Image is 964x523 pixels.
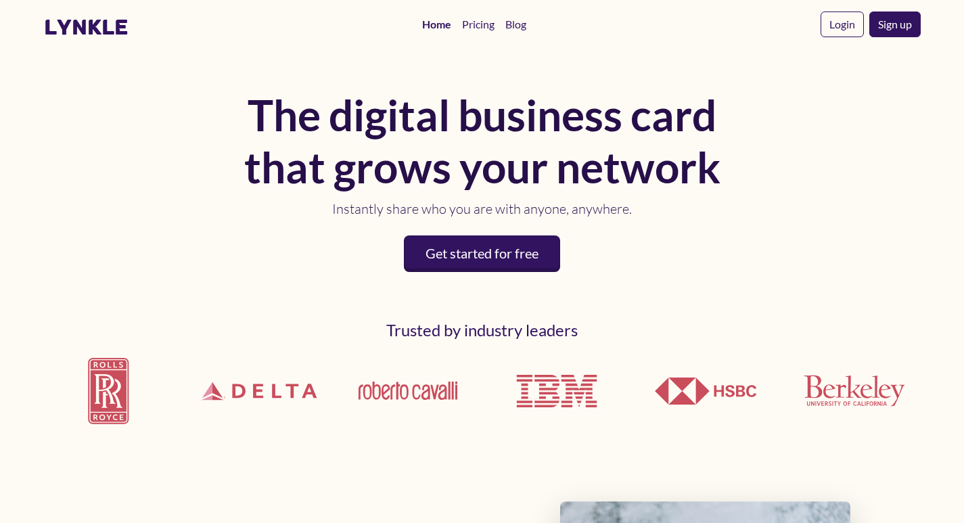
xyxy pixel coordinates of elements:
h2: Trusted by industry leaders [44,321,921,340]
a: Get started for free [404,235,560,272]
img: Delta Airlines [193,344,325,438]
a: lynkle [44,14,129,40]
a: Home [417,11,457,38]
img: Roberto Cavalli [357,380,459,401]
img: UCLA Berkeley [804,375,905,407]
a: Login [821,12,864,37]
img: IBM [506,340,607,442]
p: Instantly share who you are with anyone, anywhere. [239,199,726,219]
img: Rolls Royce [44,346,177,435]
a: Sign up [869,12,921,37]
a: Blog [500,11,532,38]
img: HSBC [655,378,756,405]
h1: The digital business card that grows your network [239,89,726,194]
a: Pricing [457,11,500,38]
